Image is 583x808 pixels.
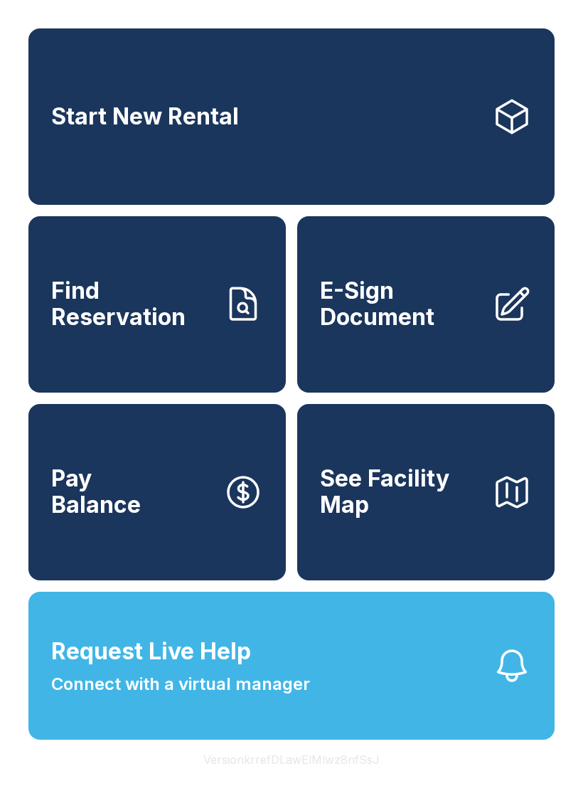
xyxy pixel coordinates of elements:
a: Find Reservation [28,216,286,393]
span: See Facility Map [320,466,481,518]
span: E-Sign Document [320,278,481,330]
span: Pay Balance [51,466,141,518]
button: VersionkrrefDLawElMlwz8nfSsJ [192,740,391,780]
a: Start New Rental [28,28,555,205]
button: Request Live HelpConnect with a virtual manager [28,592,555,740]
span: Start New Rental [51,104,239,130]
button: See Facility Map [297,404,555,580]
span: Connect with a virtual manager [51,671,310,697]
a: E-Sign Document [297,216,555,393]
button: PayBalance [28,404,286,580]
span: Find Reservation [51,278,212,330]
span: Request Live Help [51,634,251,669]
